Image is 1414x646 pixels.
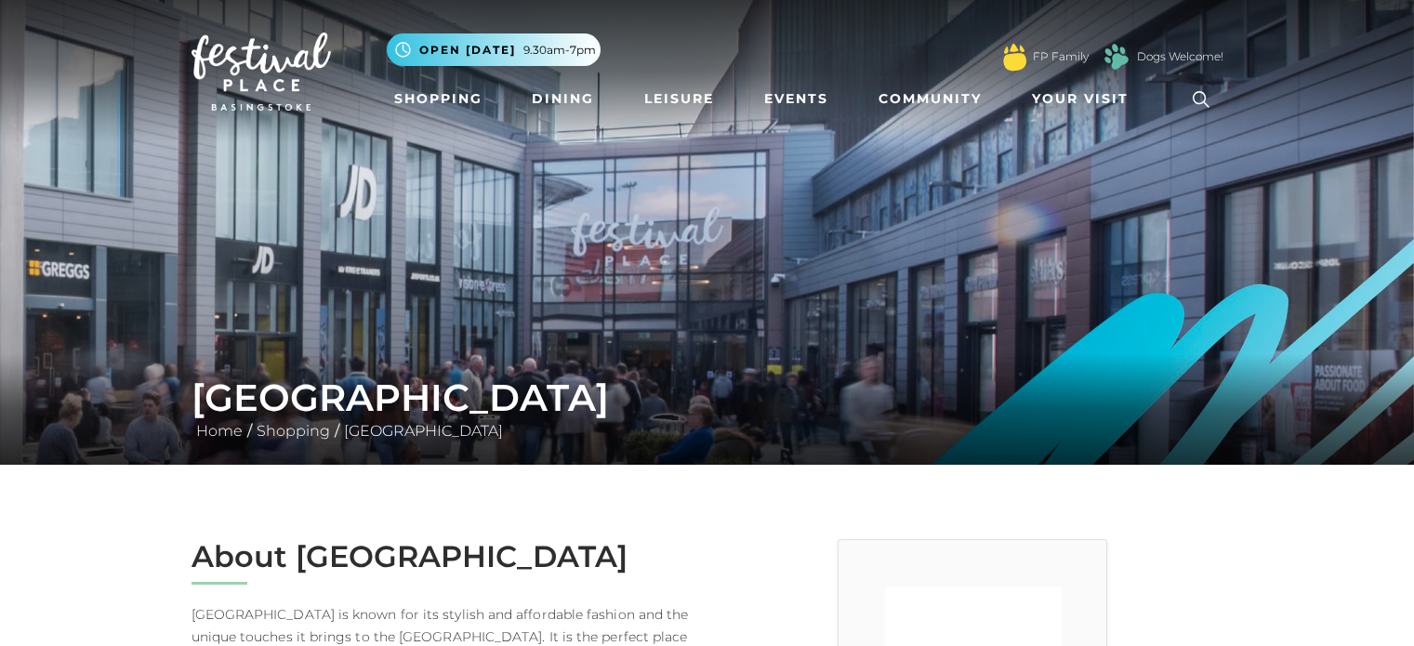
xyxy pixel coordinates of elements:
[1137,48,1223,65] a: Dogs Welcome!
[192,33,331,111] img: Festival Place Logo
[339,422,508,440] a: [GEOGRAPHIC_DATA]
[252,422,335,440] a: Shopping
[192,422,247,440] a: Home
[637,82,721,116] a: Leisure
[387,33,601,66] button: Open [DATE] 9.30am-7pm
[1033,48,1089,65] a: FP Family
[524,82,601,116] a: Dining
[178,376,1237,442] div: / /
[1032,89,1129,109] span: Your Visit
[192,376,1223,420] h1: [GEOGRAPHIC_DATA]
[192,539,694,574] h2: About [GEOGRAPHIC_DATA]
[419,42,516,59] span: Open [DATE]
[523,42,596,59] span: 9.30am-7pm
[1024,82,1145,116] a: Your Visit
[387,82,490,116] a: Shopping
[757,82,836,116] a: Events
[871,82,989,116] a: Community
